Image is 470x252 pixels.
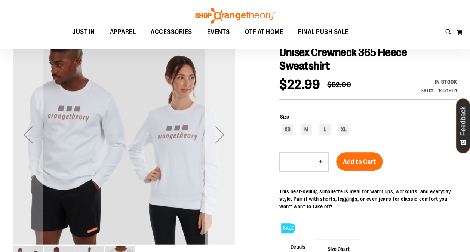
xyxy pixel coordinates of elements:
a: ACCESSORIES [143,24,200,41]
img: Product image for Unisex Crewneck 365 Fleece Sweatshirt [13,22,235,244]
span: Unisex Crewneck 365 Fleece Sweatshirt [279,46,407,72]
div: XS [282,124,293,135]
div: Product image for Unisex Crewneck 365 Fleece Sweatshirt [13,24,235,245]
button: Feedback - Show survey [456,98,470,153]
span: SALE [281,223,295,233]
span: Size [280,114,289,120]
button: Add to Cart [336,152,383,171]
img: Shop Orangetheory [194,8,276,24]
span: Add to Cart [343,158,376,166]
input: Product quantity [293,153,313,171]
a: APPAREL [102,24,144,41]
span: $82.00 [327,80,351,89]
div: Previous [13,24,43,245]
span: ACCESSORIES [151,24,192,40]
div: 1451961 [438,87,457,94]
div: This best-selling silhouette is ideal for warm ups, workouts, and everyday style. Pair it with sh... [279,188,457,210]
strong: SKU [421,87,435,93]
a: OTF AT HOME [237,24,291,41]
span: Feedback [460,106,467,136]
span: JUST IN [72,24,95,40]
div: In stock [421,78,457,86]
div: XL [338,124,349,135]
span: FINAL PUSH SALE [298,24,348,40]
a: JUST IN [65,24,102,41]
a: FINAL PUSH SALE [291,24,356,40]
span: OTF AT HOME [245,24,283,40]
div: Availability [421,78,457,86]
span: APPAREL [110,24,136,40]
a: EVENTS [200,24,237,41]
button: Decrease product quantity [280,153,293,171]
button: Increase product quantity [313,153,328,171]
div: L [319,124,331,135]
span: EVENTS [207,24,230,40]
span: $22.99 [279,77,320,92]
div: M [301,124,312,135]
div: Next [205,24,235,245]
